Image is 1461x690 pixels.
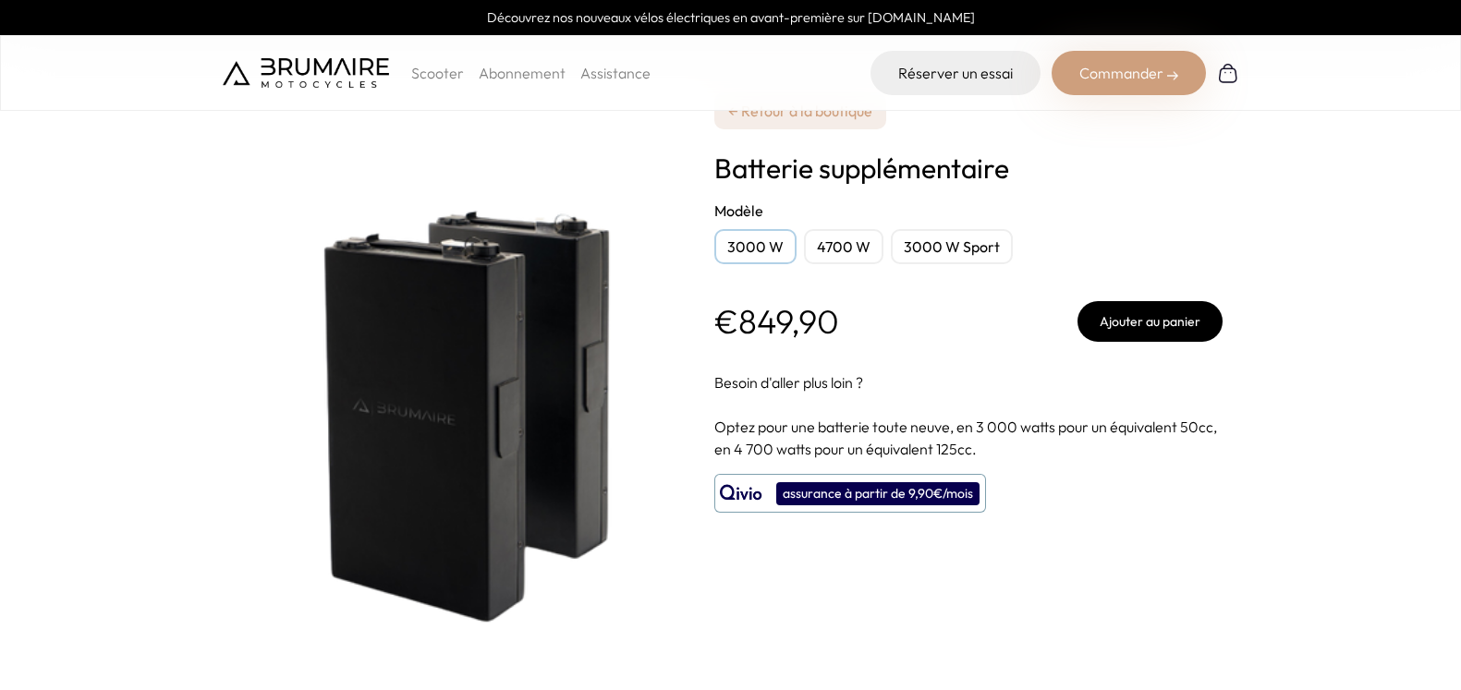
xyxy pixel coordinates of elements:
[776,482,980,505] div: assurance à partir de 9,90€/mois
[1167,70,1178,81] img: right-arrow-2.png
[714,418,1217,458] span: Optez pour une batterie toute neuve, en 3 000 watts pour un équivalent 50cc, en 4 700 watts pour ...
[479,64,566,82] a: Abonnement
[714,303,839,340] p: €849,90
[804,229,883,264] div: 4700 W
[720,482,762,504] img: logo qivio
[714,229,797,264] div: 3000 W
[1217,62,1239,84] img: Panier
[891,229,1013,264] div: 3000 W Sport
[223,46,685,664] img: Batterie supplémentaire
[1077,301,1223,342] button: Ajouter au panier
[714,373,863,392] span: Besoin d'aller plus loin ?
[714,200,1223,222] h2: Modèle
[580,64,651,82] a: Assistance
[1052,51,1206,95] div: Commander
[223,58,389,88] img: Brumaire Motocycles
[871,51,1041,95] a: Réserver un essai
[714,474,986,513] button: assurance à partir de 9,90€/mois
[411,62,464,84] p: Scooter
[714,151,1223,185] h1: Batterie supplémentaire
